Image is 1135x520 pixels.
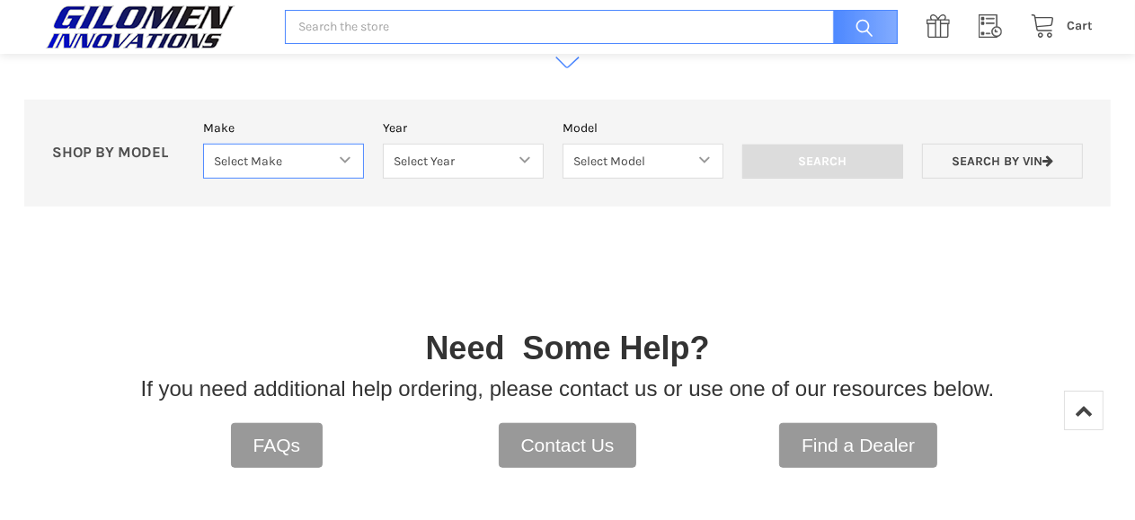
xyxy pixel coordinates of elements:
[1064,391,1104,430] a: Top of Page
[141,373,995,405] p: If you need additional help ordering, please contact us or use one of our resources below.
[563,119,723,137] label: Model
[1021,15,1094,38] a: Cart
[41,4,239,49] img: GILOMEN INNOVATIONS
[231,423,324,468] a: FAQs
[285,10,897,45] input: Search the store
[41,4,266,49] a: GILOMEN INNOVATIONS
[425,324,709,373] p: Need Some Help?
[383,119,544,137] label: Year
[1068,18,1094,33] span: Cart
[203,119,364,137] label: Make
[742,145,903,179] input: Search
[922,144,1083,179] a: Search by VIN
[824,10,898,45] input: Search
[43,144,194,163] p: SHOP BY MODEL
[499,423,637,468] a: Contact Us
[779,423,937,468] a: Find a Dealer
